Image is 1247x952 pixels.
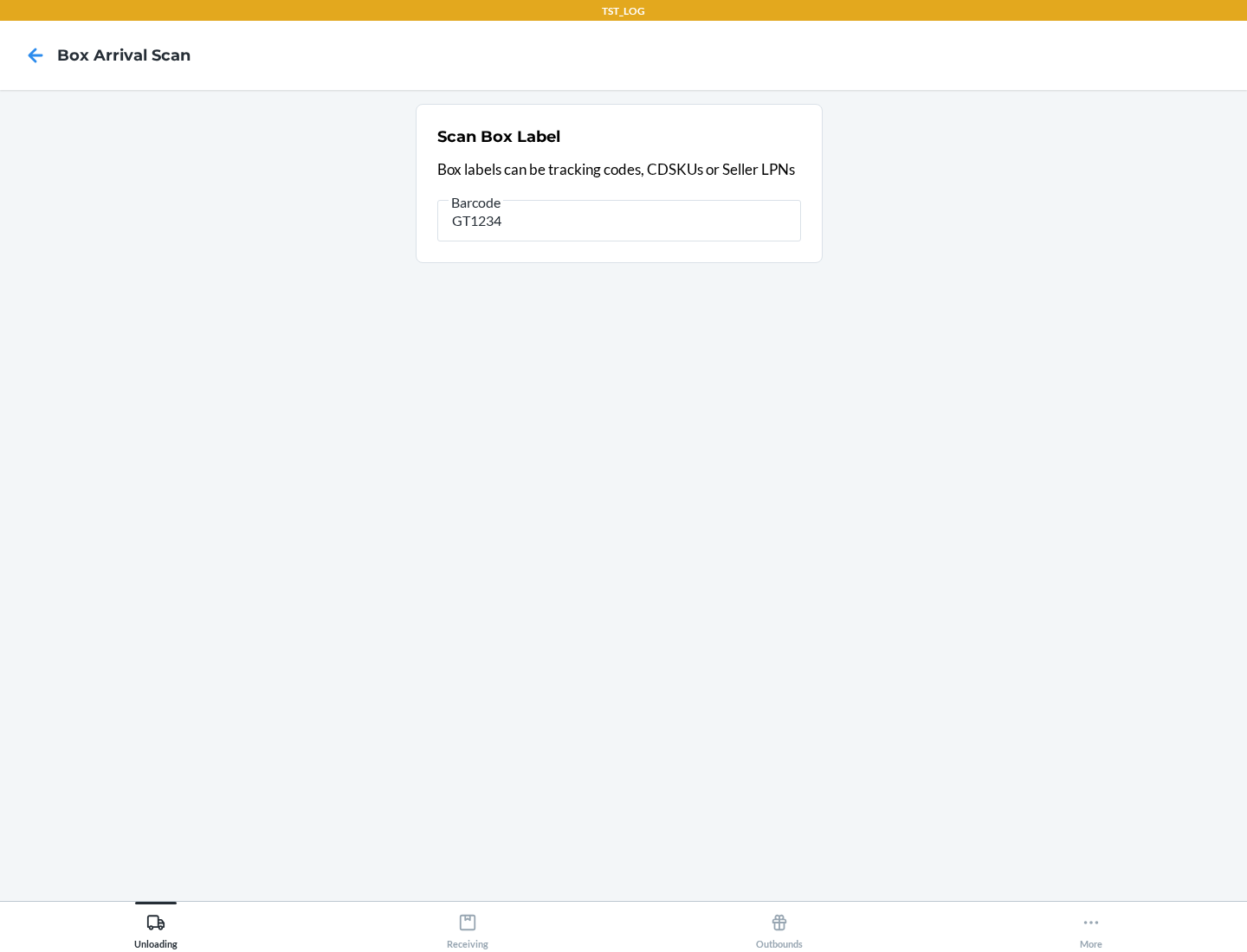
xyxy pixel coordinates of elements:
[1080,906,1102,949] div: More
[602,3,645,19] p: TST_LOG
[623,902,935,949] button: Outbounds
[447,906,488,949] div: Receiving
[57,44,191,67] h4: Box Arrival Scan
[935,902,1247,949] button: More
[449,194,503,211] span: Barcode
[312,902,623,949] button: Receiving
[437,125,560,148] h2: Scan Box Label
[437,158,801,181] p: Box labels can be tracking codes, CDSKUs or Seller LPNs
[756,906,803,949] div: Outbounds
[134,906,178,949] div: Unloading
[437,200,801,241] input: Barcode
